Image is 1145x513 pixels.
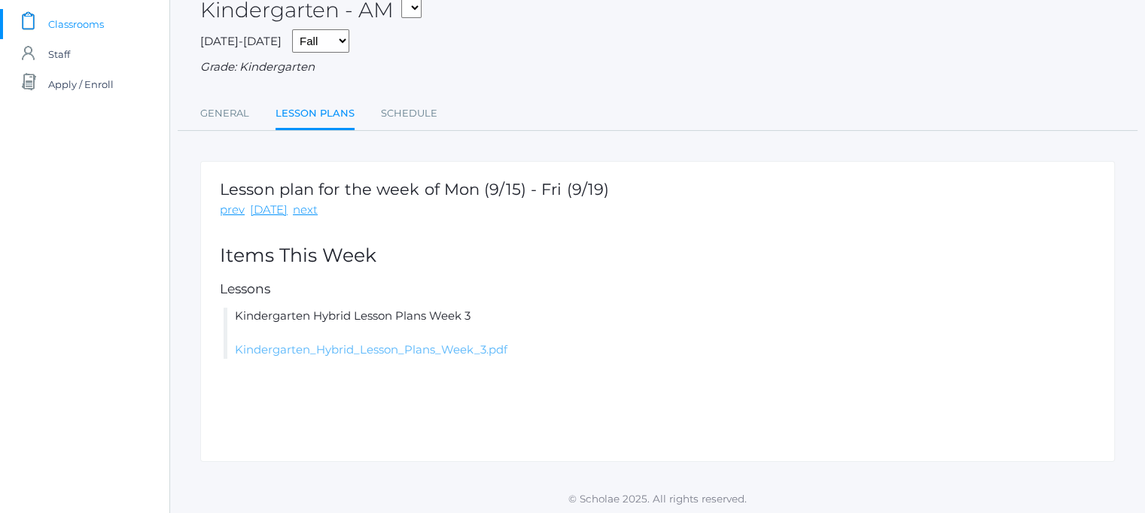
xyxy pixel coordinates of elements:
[200,99,249,129] a: General
[235,342,507,357] a: Kindergarten_Hybrid_Lesson_Plans_Week_3.pdf
[200,59,1115,76] div: Grade: Kindergarten
[293,202,318,219] a: next
[381,99,437,129] a: Schedule
[48,39,70,69] span: Staff
[276,99,355,131] a: Lesson Plans
[220,202,245,219] a: prev
[220,181,609,198] h1: Lesson plan for the week of Mon (9/15) - Fri (9/19)
[48,9,104,39] span: Classrooms
[224,308,1095,359] li: Kindergarten Hybrid Lesson Plans Week 3
[220,245,1095,266] h2: Items This Week
[170,491,1145,506] p: © Scholae 2025. All rights reserved.
[250,202,288,219] a: [DATE]
[200,34,282,48] span: [DATE]-[DATE]
[48,69,114,99] span: Apply / Enroll
[220,282,1095,296] h5: Lessons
